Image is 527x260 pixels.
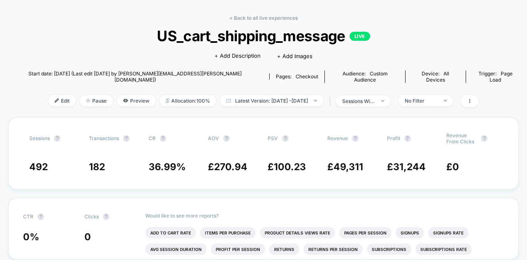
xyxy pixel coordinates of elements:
li: Avg Session Duration [145,244,207,255]
span: CTR [23,213,33,220]
span: 182 [89,161,105,173]
li: Pages Per Session [339,227,392,239]
div: No Filter [405,98,438,104]
span: £ [327,161,363,173]
li: Profit Per Session [211,244,265,255]
span: Latest Version: [DATE] - [DATE] [220,95,323,106]
span: Pause [80,95,113,106]
span: Device: [405,70,465,83]
div: Audience: [331,70,399,83]
button: ? [223,135,230,142]
img: end [381,100,384,102]
button: ? [37,213,44,220]
img: end [314,100,317,101]
li: Items Per Purchase [200,227,256,239]
span: Transactions [89,135,119,141]
span: Custom Audience [354,70,388,83]
button: ? [352,135,359,142]
span: Page Load [490,70,513,83]
span: £ [387,161,426,173]
li: Signups Rate [428,227,469,239]
span: | [327,95,336,107]
span: AOV [208,135,219,141]
li: Subscriptions Rate [415,244,472,255]
span: Edit [49,95,76,106]
span: checkout [296,73,318,80]
span: 270.94 [214,161,247,173]
button: ? [54,135,61,142]
span: £ [446,161,459,173]
span: Sessions [29,135,50,141]
li: Returns Per Session [303,244,363,255]
span: Profit [387,135,400,141]
span: £ [268,161,306,173]
img: calendar [226,98,231,103]
button: ? [404,135,411,142]
span: CR [149,135,156,141]
span: 36.99 % [149,161,186,173]
span: all devices [426,70,450,83]
img: edit [55,98,59,103]
span: Preview [117,95,156,106]
span: PSV [268,135,278,141]
li: Returns [269,244,299,255]
span: 0 [84,231,91,243]
span: 100.23 [274,161,306,173]
div: Pages: [276,73,318,80]
div: Trigger: [472,70,519,83]
a: < Back to all live experiences [229,15,298,21]
li: Product Details Views Rate [260,227,335,239]
span: 0 [452,161,459,173]
div: sessions with impression [342,98,375,104]
li: Add To Cart Rate [145,227,196,239]
span: 31,244 [393,161,426,173]
img: end [444,100,447,101]
img: rebalance [166,98,169,103]
img: end [86,98,90,103]
li: Signups [396,227,424,239]
span: Allocation: 100% [160,95,216,106]
li: Subscriptions [367,244,411,255]
span: 49,311 [333,161,363,173]
span: + Add Images [277,53,312,59]
button: ? [123,135,130,142]
button: ? [282,135,289,142]
span: 492 [29,161,48,173]
p: LIVE [350,32,370,41]
span: Start date: [DATE] (Last edit [DATE] by [PERSON_NAME][EMAIL_ADDRESS][PERSON_NAME][DOMAIN_NAME]) [8,70,262,83]
button: ? [481,135,487,142]
p: Would like to see more reports? [145,213,504,219]
span: US_cart_shipping_message [34,27,493,45]
span: £ [208,161,247,173]
button: ? [103,213,110,220]
span: Revenue [327,135,348,141]
button: ? [160,135,166,142]
span: Clicks [84,213,99,220]
span: + Add Description [215,52,261,60]
span: Revenue From Clicks [446,132,477,145]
